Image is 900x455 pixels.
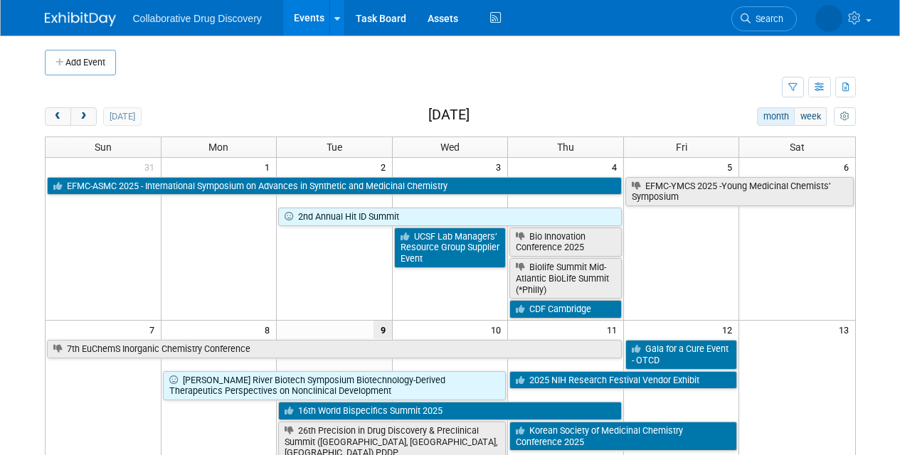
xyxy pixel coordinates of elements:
span: Collaborative Drug Discovery [133,13,262,24]
a: Gala for a Cure Event - OTCD [625,340,738,369]
a: 16th World Bispecifics Summit 2025 [278,402,622,420]
span: 9 [374,321,392,338]
a: 2025 NIH Research Festival Vendor Exhibit [509,371,737,390]
a: Korean Society of Medicinal Chemistry Conference 2025 [509,422,737,451]
button: Add Event [45,50,116,75]
span: 12 [721,321,738,338]
button: week [794,107,827,126]
a: Bio Innovation Conference 2025 [509,227,622,257]
span: 2 [379,158,392,176]
span: Thu [557,141,574,153]
span: 4 [610,158,623,176]
button: month [757,107,795,126]
span: Sat [790,141,805,153]
span: Wed [440,141,460,153]
a: Biolife Summit Mid-Atlantic BioLife Summit (*Philly) [509,258,622,299]
a: [PERSON_NAME] River Biotech Symposium Biotechnology-Derived Therapeutics Perspectives on Nonclini... [163,371,507,400]
button: prev [45,107,71,126]
span: 8 [263,321,276,338]
img: ExhibitDay [45,12,116,26]
span: Tue [327,141,342,153]
span: 6 [842,158,855,176]
span: Sun [95,141,112,153]
a: Search [731,6,797,31]
span: Mon [208,141,228,153]
img: Tamsin Lamont [815,5,842,32]
span: Fri [676,141,687,153]
a: CDF Cambridge [509,300,622,318]
a: EFMC-ASMC 2025 - International Symposium on Advances in Synthetic and Medicinal Chemistry [47,177,622,196]
span: 5 [726,158,738,176]
button: [DATE] [103,107,141,126]
a: 7th EuChemS Inorganic Chemistry Conference [47,340,622,358]
i: Personalize Calendar [840,112,849,122]
span: 31 [143,158,161,176]
span: Search [751,14,783,24]
button: next [70,107,97,126]
a: 2nd Annual Hit ID Summit [278,208,622,226]
span: 11 [605,321,623,338]
span: 7 [148,321,161,338]
span: 10 [489,321,507,338]
span: 3 [494,158,507,176]
h2: [DATE] [428,107,470,123]
button: myCustomButton [834,107,855,126]
a: UCSF Lab Managers’ Resource Group Supplier Event [394,227,507,268]
a: EFMC-YMCS 2025 -Young Medicinal Chemists’ Symposium [625,177,854,206]
span: 13 [837,321,855,338]
span: 1 [263,158,276,176]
